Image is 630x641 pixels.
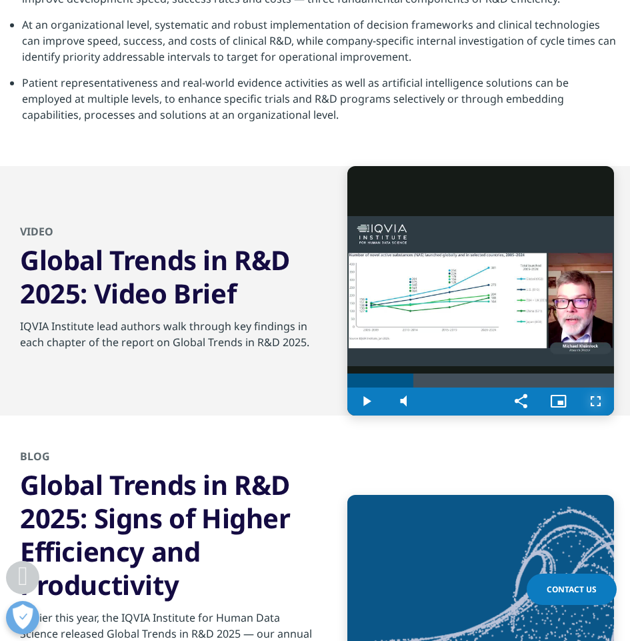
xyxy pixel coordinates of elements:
[347,374,614,388] div: Progress Bar
[577,388,614,416] button: Fullscreen
[547,584,597,595] span: Contact Us
[6,601,39,634] button: Open Preferences
[347,388,385,416] button: Play
[347,166,614,416] video-js: Video Player
[20,243,319,310] h3: Global Trends in R&D 2025: Video Brief
[22,17,620,75] li: At an organizational level, systematic and robust implementation of decision frameworks and clini...
[20,468,319,602] h3: Global Trends in R&D 2025: Signs of Higher Efficiency and Productivity
[20,224,319,243] h2: video
[539,388,577,416] button: Picture-in-Picture
[385,388,422,416] button: Mute
[527,574,617,605] a: Contact Us
[502,388,539,416] button: Share
[22,75,620,133] li: Patient representativeness and real-world evidence activities as well as artificial intelligence ...
[20,449,319,468] h2: blog
[20,318,319,358] p: IQVIA Institute lead authors walk through key findings in each chapter of the report on Global Tr...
